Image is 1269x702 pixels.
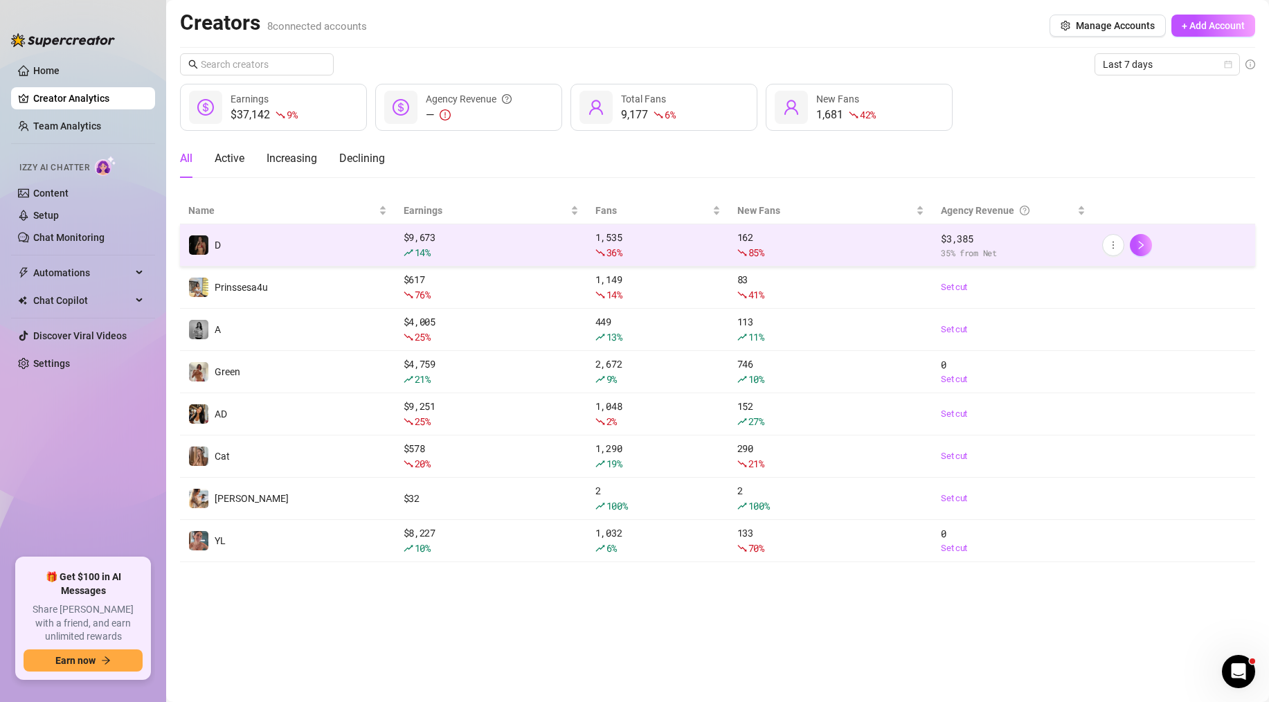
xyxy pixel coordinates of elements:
[606,246,622,259] span: 36 %
[404,375,413,384] span: rise
[737,332,747,342] span: rise
[941,449,1086,463] a: Set cut
[621,93,666,105] span: Total Fans
[18,296,27,305] img: Chat Copilot
[595,272,721,303] div: 1,149
[24,649,143,672] button: Earn nowarrow-right
[941,246,1086,260] span: 35 % from Net
[33,188,69,199] a: Content
[1171,15,1255,37] button: + Add Account
[849,110,858,120] span: fall
[189,404,208,424] img: AD
[215,493,289,504] span: [PERSON_NAME]
[215,535,226,546] span: YL
[415,415,431,428] span: 25 %
[502,91,512,107] span: question-circle
[287,108,297,121] span: 9 %
[1182,20,1245,31] span: + Add Account
[1136,240,1146,250] span: right
[941,323,1086,336] a: Set cut
[941,541,1086,555] a: Set cut
[415,288,431,301] span: 76 %
[415,330,431,343] span: 25 %
[737,314,924,345] div: 113
[189,362,208,381] img: Green
[941,407,1086,421] a: Set cut
[606,415,617,428] span: 2 %
[606,330,622,343] span: 13 %
[1050,15,1166,37] button: Manage Accounts
[941,492,1086,505] a: Set cut
[1245,60,1255,69] span: info-circle
[33,289,132,312] span: Chat Copilot
[588,99,604,116] span: user
[595,248,605,258] span: fall
[1108,240,1118,250] span: more
[737,230,924,260] div: 162
[748,246,764,259] span: 85 %
[33,262,132,284] span: Automations
[595,417,605,426] span: fall
[197,99,214,116] span: dollar-circle
[24,603,143,644] span: Share [PERSON_NAME] with a friend, and earn unlimited rewards
[33,330,127,341] a: Discover Viral Videos
[941,526,1086,555] div: 0
[11,33,115,47] img: logo-BBDzfeDw.svg
[748,499,770,512] span: 100 %
[737,459,747,469] span: fall
[1130,234,1152,256] a: right
[267,20,367,33] span: 8 connected accounts
[654,110,663,120] span: fall
[404,357,579,387] div: $ 4,759
[415,541,431,555] span: 10 %
[404,417,413,426] span: fall
[189,235,208,255] img: D
[587,197,729,224] th: Fans
[737,248,747,258] span: fall
[737,399,924,429] div: 152
[180,10,367,36] h2: Creators
[737,272,924,303] div: 83
[737,483,924,514] div: 2
[404,203,568,218] span: Earnings
[941,372,1086,386] a: Set cut
[621,107,675,123] div: 9,177
[215,240,221,251] span: D
[737,543,747,553] span: fall
[415,457,431,470] span: 20 %
[33,210,59,221] a: Setup
[404,491,579,506] div: $ 32
[231,93,269,105] span: Earnings
[595,483,721,514] div: 2
[404,332,413,342] span: fall
[941,203,1074,218] div: Agency Revenue
[1020,203,1029,218] span: question-circle
[404,459,413,469] span: fall
[188,60,198,69] span: search
[415,246,431,259] span: 14 %
[276,110,285,120] span: fall
[595,230,721,260] div: 1,535
[737,375,747,384] span: rise
[595,203,710,218] span: Fans
[189,447,208,466] img: Cat
[404,543,413,553] span: rise
[941,280,1086,294] a: Set cut
[783,99,800,116] span: user
[18,267,29,278] span: thunderbolt
[748,330,764,343] span: 11 %
[606,499,628,512] span: 100 %
[737,501,747,511] span: rise
[215,408,227,420] span: AD
[426,91,512,107] div: Agency Revenue
[595,525,721,556] div: 1,032
[215,324,221,335] span: A
[404,314,579,345] div: $ 4,005
[404,399,579,429] div: $ 9,251
[393,99,409,116] span: dollar-circle
[748,541,764,555] span: 70 %
[941,357,1086,386] div: 0
[737,441,924,471] div: 290
[19,161,89,174] span: Izzy AI Chatter
[33,65,60,76] a: Home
